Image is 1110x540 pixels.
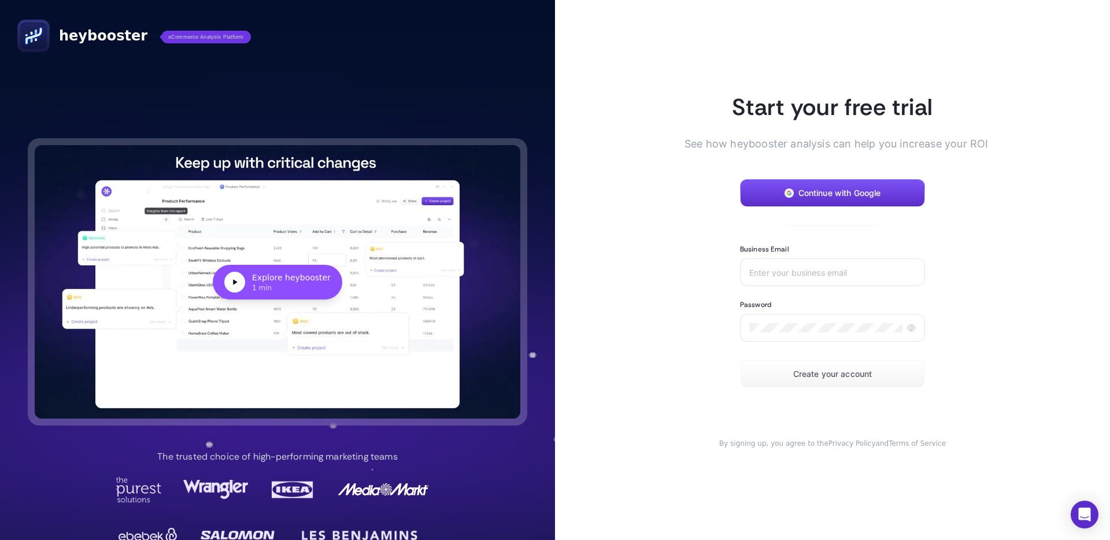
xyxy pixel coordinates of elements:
img: Ikea [269,477,316,502]
div: and [703,439,962,448]
div: 1 min [252,283,331,293]
span: See how heybooster analysis can help you increase your ROI [684,136,962,151]
span: eCommerce Analysis Platform [161,31,251,43]
button: Explore heybooster1 min [35,145,520,419]
input: Enter your business email [749,268,916,277]
span: Continue with Google [798,188,881,198]
div: Explore heybooster [252,272,331,283]
label: Business Email [740,245,789,254]
a: Privacy Policy [828,439,876,447]
img: Purest [116,477,162,502]
img: Wrangler [183,477,248,502]
p: The trusted choice of high-performing marketing teams [157,450,397,464]
img: MediaMarkt [337,477,430,502]
label: Password [740,300,771,309]
div: Open Intercom Messenger [1071,501,1098,528]
button: Create your account [740,360,925,388]
span: Create your account [793,369,872,379]
a: heyboostereCommerce Analysis Platform [17,20,251,52]
span: By signing up, you agree to the [719,439,828,447]
a: Terms of Service [889,439,946,447]
span: heybooster [59,27,147,45]
h1: Start your free trial [703,92,962,122]
button: Continue with Google [740,179,925,207]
